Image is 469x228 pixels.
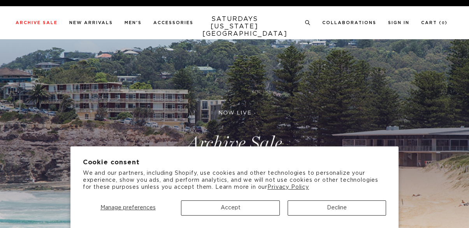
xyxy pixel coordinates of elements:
[202,16,267,38] a: SATURDAYS[US_STATE][GEOGRAPHIC_DATA]
[153,21,193,25] a: Accessories
[125,21,142,25] a: Men's
[267,184,309,190] a: Privacy Policy
[83,159,386,166] h2: Cookie consent
[83,170,386,191] p: We and our partners, including Shopify, use cookies and other technologies to personalize your ex...
[442,21,445,25] small: 0
[181,200,280,216] button: Accept
[83,200,174,216] button: Manage preferences
[69,21,113,25] a: New Arrivals
[388,21,409,25] a: Sign In
[421,21,448,25] a: Cart (0)
[100,205,156,211] span: Manage preferences
[322,21,376,25] a: Collaborations
[16,21,58,25] a: Archive Sale
[288,200,386,216] button: Decline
